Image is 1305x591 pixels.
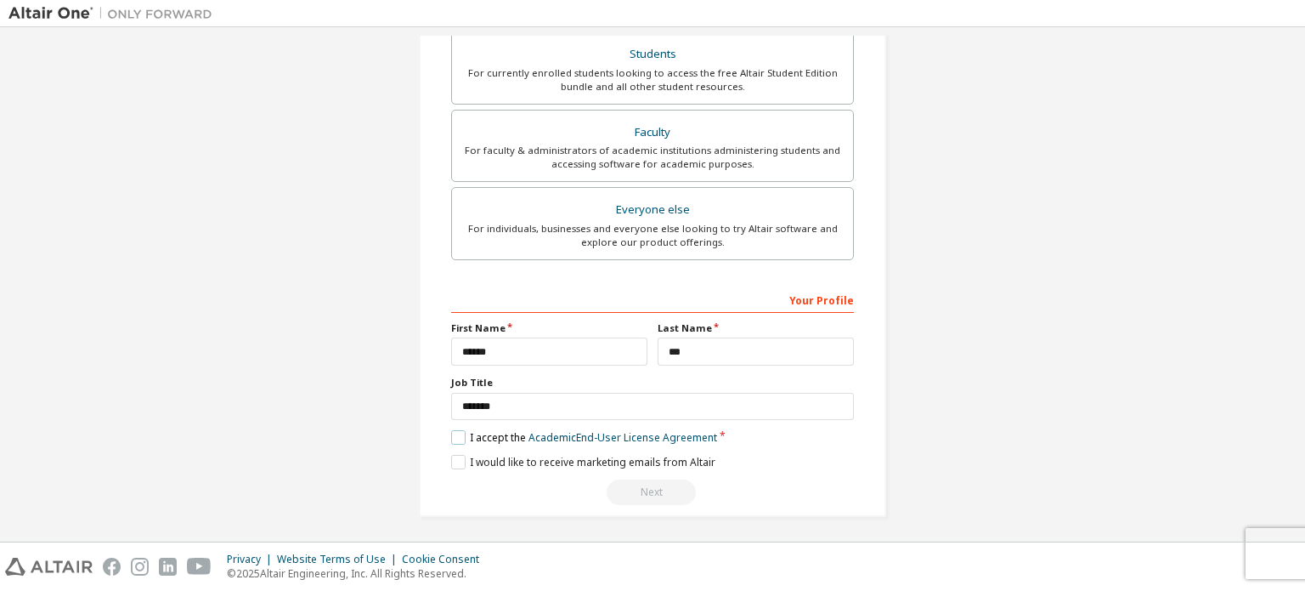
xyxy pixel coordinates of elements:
[451,480,854,505] div: Read and acccept EULA to continue
[402,553,489,566] div: Cookie Consent
[277,553,402,566] div: Website Terms of Use
[462,198,843,222] div: Everyone else
[528,430,717,445] a: Academic End-User License Agreement
[451,430,717,445] label: I accept the
[8,5,221,22] img: Altair One
[462,43,843,66] div: Students
[103,558,121,576] img: facebook.svg
[462,121,843,145] div: Faculty
[227,566,489,581] p: © 2025 Altair Engineering, Inc. All Rights Reserved.
[462,222,843,249] div: For individuals, businesses and everyone else looking to try Altair software and explore our prod...
[462,66,843,94] div: For currently enrolled students looking to access the free Altair Student Edition bundle and all ...
[462,144,843,171] div: For faculty & administrators of academic institutions administering students and accessing softwa...
[187,558,212,576] img: youtube.svg
[5,558,93,576] img: altair_logo.svg
[159,558,177,576] img: linkedin.svg
[451,376,854,389] label: Job Title
[451,455,715,469] label: I would like to receive marketing emails from Altair
[658,321,854,335] label: Last Name
[227,553,277,566] div: Privacy
[451,321,647,335] label: First Name
[131,558,149,576] img: instagram.svg
[451,286,854,313] div: Your Profile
